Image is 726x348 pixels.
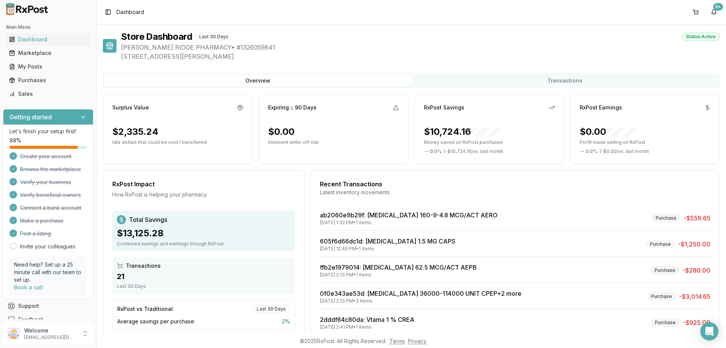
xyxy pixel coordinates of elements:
span: [STREET_ADDRESS][PERSON_NAME] [121,52,720,61]
button: Feedback [3,313,93,326]
div: Surplus Value [112,104,149,111]
span: ( - $0.00 ) vs. last month [600,148,649,154]
div: Purchase [651,318,680,327]
span: 2 % [282,318,290,325]
span: Verify beneficial owners [20,191,81,199]
div: $2,335.24 [112,126,158,138]
a: Terms [389,338,405,344]
button: Transactions [411,75,718,87]
p: Let's finish your setup first! [9,128,87,135]
div: Open Intercom Messenger [700,322,718,340]
div: [DATE] 2:41 PM • 1 items [320,324,414,330]
span: 0.0 % [430,148,442,154]
div: Sales [9,90,87,98]
span: Make a purchase [20,217,64,225]
p: Profit made selling on RxPost [580,139,710,145]
span: Transactions [126,262,161,270]
div: Purchase [646,240,675,248]
div: $13,125.28 [117,227,290,239]
span: Feedback [18,316,44,323]
button: Marketplace [3,47,93,59]
div: 9+ [713,3,723,11]
span: ( - $10,724.16 ) vs. last month [444,148,503,154]
div: Status: Active [682,33,720,41]
div: Latest inventory movements [320,189,710,196]
div: Purchase [652,214,681,222]
div: Marketplace [9,49,87,57]
div: $10,724.16 [424,126,501,138]
div: Dashboard [9,36,87,43]
a: ffb2e1979014: [MEDICAL_DATA] 62.5 MCG/ACT AEPB [320,264,477,271]
a: 605f6d66dc1d: [MEDICAL_DATA] 1.5 MG CAPS [320,237,455,245]
button: Dashboard [3,33,93,45]
p: [EMAIL_ADDRESS][DOMAIN_NAME] [24,334,77,340]
p: Idle dollars that could be sold / transferred [112,139,243,145]
button: Purchases [3,74,93,86]
span: -$3,014.65 [679,292,710,301]
span: -$559.65 [684,214,710,223]
span: Dashboard [116,8,144,16]
button: My Posts [3,61,93,73]
div: Combined savings and earnings through RxPost [117,241,290,247]
div: $0.00 [580,126,636,138]
h2: Main Menu [6,24,90,30]
span: -$1,250.00 [678,240,710,249]
img: User avatar [8,328,20,340]
a: Privacy [408,338,427,344]
div: 21 [117,271,290,282]
p: Money saved on RxPost purchases [424,139,555,145]
span: Verify your business [20,178,71,186]
button: Overview [104,75,411,87]
div: Purchases [9,76,87,84]
span: Browse the marketplace [20,165,81,173]
h3: Getting started [9,112,52,122]
a: Dashboard [6,33,90,46]
span: -$280.00 [683,266,710,275]
nav: breadcrumb [116,8,144,16]
h1: Store Dashboard [121,31,192,43]
div: RxPost Impact [112,179,295,189]
a: 0f0e343ae53d: [MEDICAL_DATA] 36000-114000 UNIT CPEP+2 more [320,290,521,297]
span: Create your account [20,153,71,160]
a: My Posts [6,60,90,73]
div: RxPost Savings [424,104,464,111]
span: -$925.00 [683,318,710,327]
span: Average savings per purchase: [117,318,195,325]
p: Need help? Set up a 25 minute call with our team to set up. [14,261,82,284]
div: Purchase [647,292,676,301]
div: [DATE] 1:32 PM • 1 items [320,220,498,226]
a: 2dddf64c80da: Vtama 1 % CREA [320,316,414,323]
div: RxPost vs Traditional [117,305,173,313]
p: Imminent write-off risk [268,139,399,145]
a: ab2060e9b29f: [MEDICAL_DATA] 160-9-4.8 MCG/ACT AERO [320,211,498,219]
div: Last 30 Days [117,283,290,289]
div: My Posts [9,63,87,70]
span: Connect a bank account [20,204,81,212]
div: Recent Transactions [320,179,710,189]
p: Welcome [24,327,77,334]
span: Post a listing [20,230,51,237]
a: Purchases [6,73,90,87]
div: [DATE] 2:13 PM • 1 items [320,272,477,278]
span: 88 % [9,137,21,144]
a: Book a call [14,284,43,290]
div: RxPost Earnings [580,104,622,111]
a: Sales [6,87,90,101]
button: Support [3,299,93,313]
div: [DATE] 12:49 PM • 1 items [320,246,455,252]
span: 0.0 % [586,148,597,154]
div: Last 30 Days [253,305,290,313]
div: $0.00 [268,126,295,138]
button: 9+ [708,6,720,18]
a: Invite your colleagues [20,243,75,250]
div: Last 30 Days [195,33,233,41]
img: RxPost Logo [3,3,51,15]
div: Expiring ≤ 90 Days [268,104,316,111]
button: Sales [3,88,93,100]
span: [PERSON_NAME] RIDGE PHARMACY • # 1326059841 [121,43,720,52]
a: Marketplace [6,46,90,60]
div: [DATE] 2:13 PM • 3 items [320,298,521,304]
span: Total Savings [129,215,167,224]
div: Purchase [650,266,679,275]
div: How RxPost is helping your pharmacy [112,191,295,198]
